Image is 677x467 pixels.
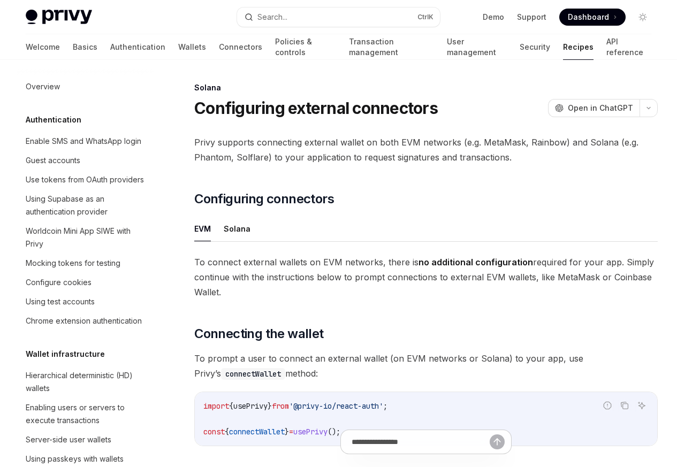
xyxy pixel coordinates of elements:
a: Basics [73,34,97,60]
button: Copy the contents from the code block [618,399,632,412]
div: Solana [194,82,658,93]
a: Using test accounts [17,292,154,311]
div: Chrome extension authentication [26,315,142,327]
span: Ctrl K [417,13,433,21]
button: Search...CtrlK [237,7,440,27]
a: Dashboard [559,9,626,26]
strong: no additional configuration [419,257,533,267]
a: Recipes [563,34,594,60]
h5: Authentication [26,113,81,126]
div: Mocking tokens for testing [26,257,120,270]
a: Connectors [219,34,262,60]
span: const [203,427,225,437]
span: { [229,401,233,411]
span: usePrivy [293,427,328,437]
a: Hierarchical deterministic (HD) wallets [17,366,154,398]
span: connectWallet [229,427,285,437]
span: usePrivy [233,401,268,411]
div: Overview [26,80,60,93]
button: EVM [194,216,211,241]
div: Guest accounts [26,154,80,167]
span: import [203,401,229,411]
span: from [272,401,289,411]
a: Policies & controls [275,34,336,60]
span: } [268,401,272,411]
button: Send message [490,434,505,449]
span: Open in ChatGPT [568,103,633,113]
div: Configure cookies [26,276,92,289]
div: Worldcoin Mini App SIWE with Privy [26,225,148,250]
a: Welcome [26,34,60,60]
h5: Wallet infrastructure [26,348,105,361]
a: Chrome extension authentication [17,311,154,331]
a: Use tokens from OAuth providers [17,170,154,189]
div: Hierarchical deterministic (HD) wallets [26,369,148,395]
span: (); [328,427,340,437]
button: Solana [224,216,250,241]
a: Enabling users or servers to execute transactions [17,398,154,430]
button: Open in ChatGPT [548,99,640,117]
div: Search... [257,11,287,24]
div: Enabling users or servers to execute transactions [26,401,148,427]
a: Using Supabase as an authentication provider [17,189,154,221]
h1: Configuring external connectors [194,98,438,118]
img: light logo [26,10,92,25]
input: Ask a question... [352,430,490,454]
a: Demo [483,12,504,22]
div: Using passkeys with wallets [26,453,124,465]
button: Report incorrect code [600,399,614,412]
span: Connecting the wallet [194,325,323,342]
span: } [285,427,289,437]
code: connectWallet [221,368,285,380]
a: Wallets [178,34,206,60]
div: Server-side user wallets [26,433,111,446]
div: Enable SMS and WhatsApp login [26,135,141,148]
span: ; [383,401,387,411]
span: = [289,427,293,437]
span: { [225,427,229,437]
a: Overview [17,77,154,96]
span: '@privy-io/react-auth' [289,401,383,411]
a: Enable SMS and WhatsApp login [17,132,154,151]
a: User management [447,34,507,60]
span: Dashboard [568,12,609,22]
a: Configure cookies [17,273,154,292]
span: To connect external wallets on EVM networks, there is required for your app. Simply continue with... [194,255,658,300]
span: To prompt a user to connect an external wallet (on EVM networks or Solana) to your app, use Privy... [194,351,658,381]
a: Server-side user wallets [17,430,154,449]
a: Support [517,12,546,22]
a: Authentication [110,34,165,60]
div: Using Supabase as an authentication provider [26,193,148,218]
a: Guest accounts [17,151,154,170]
a: API reference [606,34,651,60]
a: Transaction management [349,34,433,60]
div: Using test accounts [26,295,95,308]
button: Toggle dark mode [634,9,651,26]
a: Security [520,34,550,60]
span: Privy supports connecting external wallet on both EVM networks (e.g. MetaMask, Rainbow) and Solan... [194,135,658,165]
div: Use tokens from OAuth providers [26,173,144,186]
a: Worldcoin Mini App SIWE with Privy [17,221,154,254]
button: Ask AI [635,399,649,412]
span: Configuring connectors [194,190,334,208]
a: Mocking tokens for testing [17,254,154,273]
